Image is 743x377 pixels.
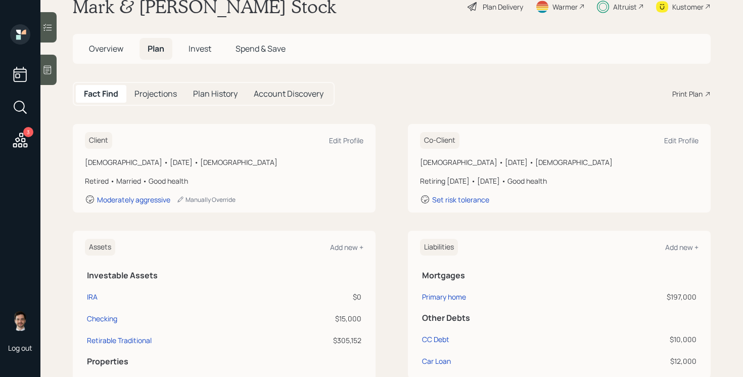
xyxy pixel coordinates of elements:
[422,334,449,345] div: CC Debt
[672,2,704,12] div: Kustomer
[84,89,118,99] h5: Fact Find
[665,242,699,252] div: Add new +
[23,127,33,137] div: 3
[483,2,523,12] div: Plan Delivery
[269,335,361,346] div: $305,152
[189,43,211,54] span: Invest
[87,291,98,302] div: IRA
[664,136,699,145] div: Edit Profile
[420,239,458,256] h6: Liabilities
[422,291,466,302] div: Primary home
[672,89,703,99] div: Print Plan
[254,89,323,99] h5: Account Discovery
[422,313,696,323] h5: Other Debts
[10,311,30,331] img: jonah-coleman-headshot.png
[87,335,152,346] div: Retirable Traditional
[97,195,170,204] div: Moderately aggressive
[87,313,117,324] div: Checking
[176,195,236,204] div: Manually Override
[420,132,459,149] h6: Co-Client
[85,176,363,186] div: Retired • Married • Good health
[269,313,361,324] div: $15,000
[85,157,363,167] div: [DEMOGRAPHIC_DATA] • [DATE] • [DEMOGRAPHIC_DATA]
[193,89,238,99] h5: Plan History
[613,2,637,12] div: Altruist
[236,43,286,54] span: Spend & Save
[85,239,115,256] h6: Assets
[422,271,696,280] h5: Mortgages
[585,356,696,366] div: $12,000
[420,176,699,186] div: Retiring [DATE] • [DATE] • Good health
[87,357,361,366] h5: Properties
[87,271,361,280] h5: Investable Assets
[269,291,361,302] div: $0
[432,195,489,204] div: Set risk tolerance
[420,157,699,167] div: [DEMOGRAPHIC_DATA] • [DATE] • [DEMOGRAPHIC_DATA]
[148,43,164,54] span: Plan
[330,242,363,252] div: Add new +
[585,291,696,302] div: $197,000
[134,89,177,99] h5: Projections
[89,43,123,54] span: Overview
[585,334,696,345] div: $10,000
[85,132,112,149] h6: Client
[552,2,578,12] div: Warmer
[8,343,32,353] div: Log out
[329,136,363,145] div: Edit Profile
[422,356,451,366] div: Car Loan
